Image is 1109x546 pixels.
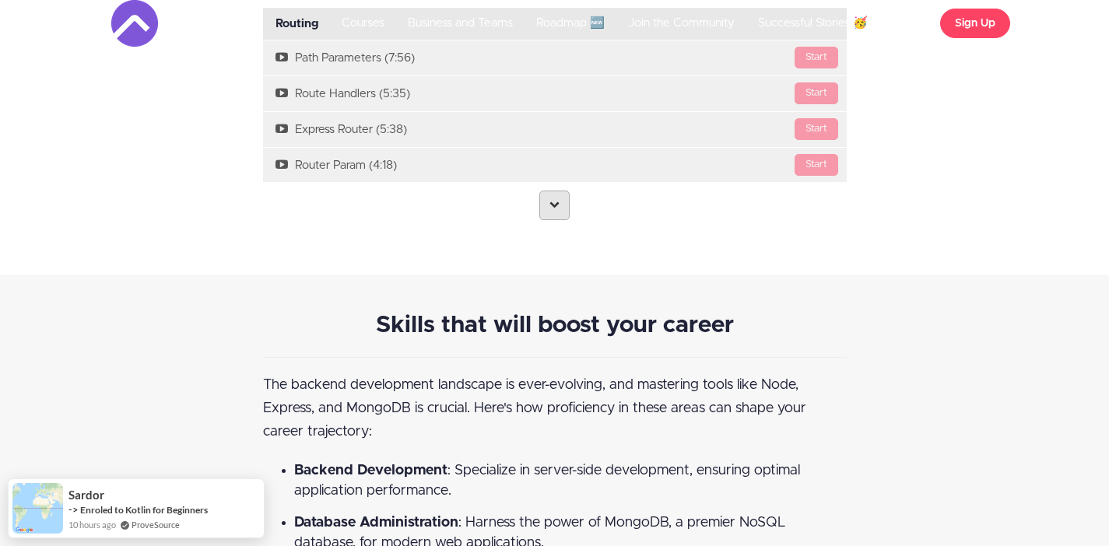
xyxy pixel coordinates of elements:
a: StartPath Parameters (7:56) [263,40,847,75]
span: Sardor [68,488,104,502]
div: Start [795,118,838,140]
span: : Specialize in server-side development, ensuring optimal application performance. [294,464,800,498]
a: ProveSource [132,518,180,531]
span: 10 hours ago [68,518,116,531]
span: -> [68,503,79,516]
a: StartRoute Handlers (5:35) [263,76,847,111]
img: provesource social proof notification image [12,483,63,534]
div: Start [795,154,838,176]
div: Start [795,47,838,68]
a: StartRouter Param (4:18) [263,148,847,183]
a: Sign Up [940,9,1010,38]
a: StartExpress Router (5:38) [263,112,847,147]
span: The backend development landscape is ever-evolving, and mastering tools like Node, Express, and M... [263,378,806,439]
strong: Backend Development [294,464,447,478]
div: Start [795,82,838,104]
strong: Database Administration [294,516,458,530]
span: Skills that will boost your career [376,313,734,337]
a: Enroled to Kotlin for Beginners [80,504,208,516]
